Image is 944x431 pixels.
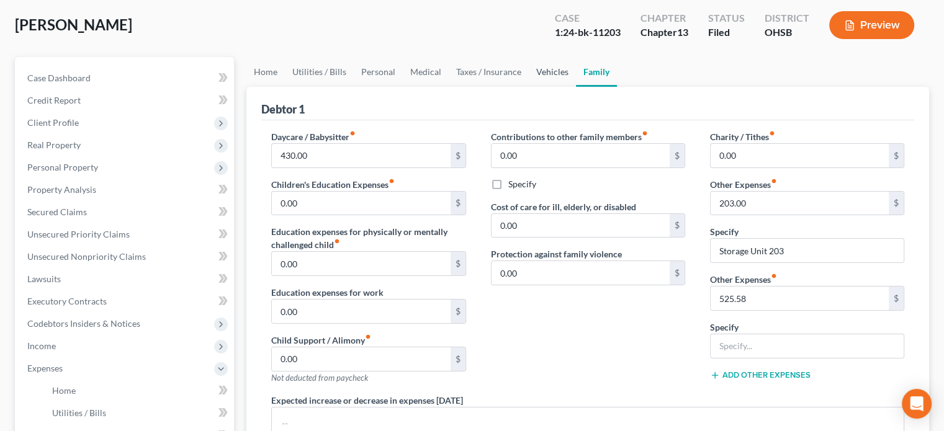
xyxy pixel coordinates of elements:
[285,57,354,87] a: Utilities / Bills
[27,340,56,351] span: Income
[261,102,305,117] div: Debtor 1
[670,214,685,238] div: $
[389,178,395,184] i: fiber_manual_record
[17,179,234,201] a: Property Analysis
[271,334,371,347] label: Child Support / Alimony
[641,25,688,40] div: Chapter
[889,144,904,167] div: $
[272,347,450,371] input: --
[670,144,685,167] div: $
[451,252,465,275] div: $
[272,192,450,215] input: --
[508,178,536,190] label: Specify
[449,57,529,87] a: Taxes / Insurance
[902,389,932,419] div: Open Intercom Messenger
[272,300,450,323] input: --
[27,296,107,306] span: Executory Contracts
[272,252,450,275] input: --
[271,373,368,383] span: Not deducted from paycheck
[365,334,371,340] i: fiber_manual_record
[27,251,146,262] span: Unsecured Nonpriority Claims
[642,130,648,136] i: fiber_manual_record
[15,16,132,33] span: [PERSON_NAME]
[17,223,234,246] a: Unsecured Priority Claims
[451,192,465,215] div: $
[711,334,904,358] input: Specify...
[27,318,140,329] span: Codebtors Insiders & Notices
[271,178,395,191] label: Children's Education Expenses
[670,261,685,285] div: $
[271,225,465,251] label: Education expenses for physically or mentally challenged child
[771,273,777,279] i: fiber_manual_record
[27,117,79,128] span: Client Profile
[17,89,234,112] a: Credit Report
[641,11,688,25] div: Chapter
[677,26,688,38] span: 13
[354,57,403,87] a: Personal
[710,273,777,286] label: Other Expenses
[27,184,96,195] span: Property Analysis
[27,273,61,284] span: Lawsuits
[555,25,621,40] div: 1:24-bk-11203
[711,192,889,215] input: --
[769,130,775,136] i: fiber_manual_record
[52,385,76,396] span: Home
[491,247,622,260] label: Protection against family violence
[27,162,98,172] span: Personal Property
[42,380,234,402] a: Home
[246,57,285,87] a: Home
[710,130,775,143] label: Charity / Tithes
[491,200,636,213] label: Cost of care for ill, elderly, or disabled
[710,370,811,380] button: Add Other Expenses
[765,25,809,40] div: OHSB
[710,321,739,334] label: Specify
[889,287,904,310] div: $
[17,246,234,268] a: Unsecured Nonpriority Claims
[27,73,91,83] span: Case Dashboard
[27,229,130,239] span: Unsecured Priority Claims
[451,144,465,167] div: $
[771,178,777,184] i: fiber_manual_record
[492,261,670,285] input: --
[17,201,234,223] a: Secured Claims
[27,95,81,105] span: Credit Report
[555,11,621,25] div: Case
[529,57,576,87] a: Vehicles
[711,239,904,262] input: Specify...
[711,144,889,167] input: --
[272,144,450,167] input: --
[271,286,384,299] label: Education expenses for work
[42,402,234,424] a: Utilities / Bills
[576,57,617,87] a: Family
[271,130,356,143] label: Daycare / Babysitter
[451,300,465,323] div: $
[271,394,463,407] label: Expected increase or decrease in expenses [DATE]
[711,287,889,310] input: --
[349,130,356,136] i: fiber_manual_record
[710,178,777,191] label: Other Expenses
[17,290,234,313] a: Executory Contracts
[765,11,809,25] div: District
[889,192,904,215] div: $
[492,214,670,238] input: --
[710,225,739,238] label: Specify
[27,363,63,373] span: Expenses
[491,130,648,143] label: Contributions to other family members
[708,25,745,40] div: Filed
[708,11,745,25] div: Status
[17,268,234,290] a: Lawsuits
[17,67,234,89] a: Case Dashboard
[403,57,449,87] a: Medical
[52,407,106,418] span: Utilities / Bills
[27,207,87,217] span: Secured Claims
[27,140,81,150] span: Real Property
[829,11,914,39] button: Preview
[492,144,670,167] input: --
[451,347,465,371] div: $
[334,238,340,244] i: fiber_manual_record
